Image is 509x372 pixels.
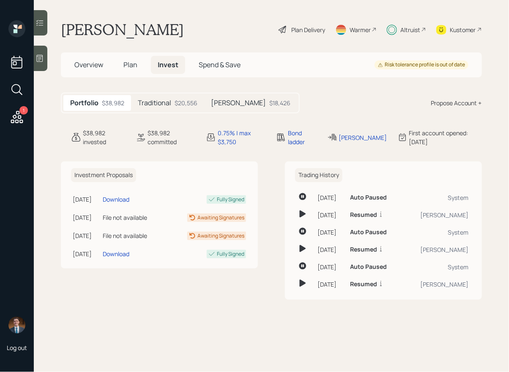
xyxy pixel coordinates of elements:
h6: Auto Paused [350,263,387,271]
h5: [PERSON_NAME] [211,99,266,107]
h5: Traditional [138,99,171,107]
div: $18,426 [269,98,290,107]
div: Risk tolerance profile is out of date [378,61,465,68]
div: Download [103,249,129,258]
div: Awaiting Signatures [197,214,244,222]
div: [DATE] [73,195,99,204]
div: [DATE] [73,231,99,240]
div: First account opened: [DATE] [409,129,482,146]
div: Fully Signed [217,196,244,203]
div: System [405,228,468,237]
h6: Resumed [350,281,378,288]
div: $38,982 [102,98,124,107]
img: hunter_neumayer.jpg [8,317,25,334]
div: [DATE] [318,245,344,254]
div: [PERSON_NAME] [405,245,468,254]
div: Kustomer [450,25,476,34]
div: Download [103,195,129,204]
div: Awaiting Signatures [197,232,244,240]
h5: Portfolio [70,99,99,107]
span: Invest [158,60,178,69]
h6: Trading History [295,168,342,182]
span: Overview [74,60,103,69]
div: [PERSON_NAME] [405,211,468,219]
div: [DATE] [318,211,344,219]
div: 0.75% | max $3,750 [218,129,266,146]
div: [PERSON_NAME] [339,133,387,142]
div: [DATE] [318,280,344,289]
div: System [405,263,468,271]
div: Altruist [400,25,420,34]
h6: Resumed [350,211,378,219]
div: Warmer [350,25,371,34]
div: Propose Account + [431,98,482,107]
div: $38,982 invested [83,129,126,146]
span: Plan [123,60,137,69]
div: [DATE] [73,213,99,222]
h6: Investment Proposals [71,168,136,182]
div: [PERSON_NAME] [405,280,468,289]
div: File not available [103,231,163,240]
div: Log out [7,344,27,352]
div: $20,556 [175,98,197,107]
h1: [PERSON_NAME] [61,20,184,39]
div: 1 [19,106,28,115]
div: [DATE] [318,263,344,271]
span: Spend & Save [199,60,241,69]
div: [DATE] [318,228,344,237]
div: Fully Signed [217,250,244,258]
h6: Resumed [350,246,378,253]
div: $38,982 committed [148,129,196,146]
div: [DATE] [318,193,344,202]
h6: Auto Paused [350,194,387,201]
h6: Auto Paused [350,229,387,236]
div: [DATE] [73,249,99,258]
div: System [405,193,468,202]
div: File not available [103,213,163,222]
div: Bond ladder [288,129,317,146]
div: Plan Delivery [291,25,325,34]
